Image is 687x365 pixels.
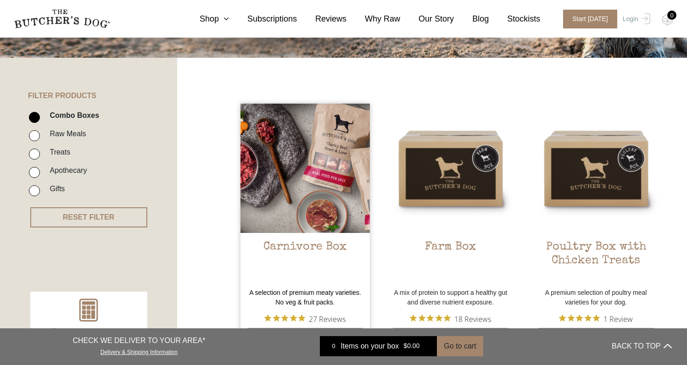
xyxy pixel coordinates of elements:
img: TBD_Cart-Empty.png [662,14,673,26]
label: One-off purchase [538,328,654,349]
a: Start [DATE] [554,10,620,28]
h2: Farm Box [386,240,515,283]
a: Reviews [297,13,346,25]
span: 27 Reviews [309,312,346,326]
button: Rated 5 out of 5 stars from 1 reviews. Jump to reviews. [559,312,633,326]
label: One-off purchase [393,328,508,349]
label: Treats [45,146,70,158]
button: Rated 4.9 out of 5 stars from 27 reviews. Jump to reviews. [264,312,346,326]
a: Shop [181,13,229,25]
span: Items on your box [341,341,399,352]
img: Poultry Box with Chicken Treats [531,104,661,233]
div: 0 [667,11,676,20]
p: A premium selection of poultry meal varieties for your dog. [531,288,661,307]
a: Delivery & Shipping Information [101,347,178,355]
p: A mix of protein to support a healthy gut and diverse nutrient exposure. [386,288,515,307]
label: Gifts [45,182,65,195]
button: Rated 4.9 out of 5 stars from 18 reviews. Jump to reviews. [410,312,491,326]
a: Our Story [400,13,454,25]
div: 0 [327,342,341,351]
span: Start [DATE] [563,10,617,28]
button: BACK TO TOP [612,335,671,357]
a: Login [620,10,650,28]
label: One-off purchase [247,328,363,349]
a: Blog [454,13,489,25]
a: Poultry Box with Chicken TreatsPoultry Box with Chicken Treats [531,104,661,283]
button: Go to cart [437,336,483,356]
label: Apothecary [45,164,87,177]
p: Unsure how much to feed? [43,326,134,348]
h2: Poultry Box with Chicken Treats [531,240,661,283]
label: Combo Boxes [45,109,99,122]
label: Raw Meals [45,127,86,140]
a: Carnivore Box [240,104,370,283]
span: 1 Review [603,312,633,326]
p: A selection of premium meaty varieties. No veg & fruit packs. [240,288,370,307]
img: Farm Box [386,104,515,233]
a: 0 Items on your box $0.00 [320,336,437,356]
a: Subscriptions [229,13,297,25]
button: RESET FILTER [30,207,147,227]
bdi: 0.00 [403,343,419,350]
a: Stockists [489,13,540,25]
a: Farm BoxFarm Box [386,104,515,283]
span: 18 Reviews [454,312,491,326]
span: $ [403,343,407,350]
p: CHECK WE DELIVER TO YOUR AREA* [73,335,205,346]
a: Why Raw [346,13,400,25]
h2: Carnivore Box [240,240,370,283]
